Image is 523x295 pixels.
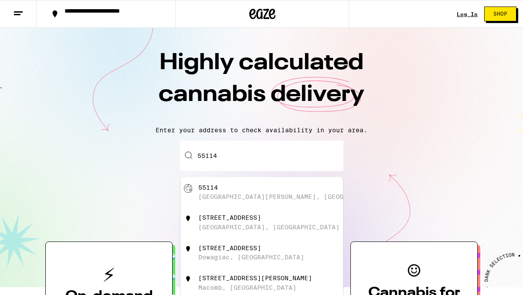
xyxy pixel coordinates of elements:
span: Shop [493,11,507,17]
input: Enter your delivery address [180,141,343,171]
h1: Highly calculated cannabis delivery [109,47,414,120]
button: Shop [484,7,516,21]
img: 55114 [184,184,193,193]
div: 55114 [198,184,218,191]
div: [STREET_ADDRESS] [198,245,261,251]
div: Macomb, [GEOGRAPHIC_DATA] [198,284,296,291]
div: [STREET_ADDRESS][PERSON_NAME] [198,275,312,282]
div: [GEOGRAPHIC_DATA], [GEOGRAPHIC_DATA] [198,224,340,231]
div: [STREET_ADDRESS] [198,214,261,221]
p: Enter your address to check availability in your area. [9,127,514,134]
img: 55114 Norman Drive [184,275,193,283]
a: Log In [457,11,478,17]
img: 55114 County Road 27 [184,214,193,223]
div: Dowagiac, [GEOGRAPHIC_DATA] [198,254,304,261]
a: Shop [478,7,523,21]
span: Hi. Need any help? [5,6,63,13]
img: 55114 Indian Lake Road [184,245,193,253]
div: [GEOGRAPHIC_DATA][PERSON_NAME], [GEOGRAPHIC_DATA] [198,193,391,200]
